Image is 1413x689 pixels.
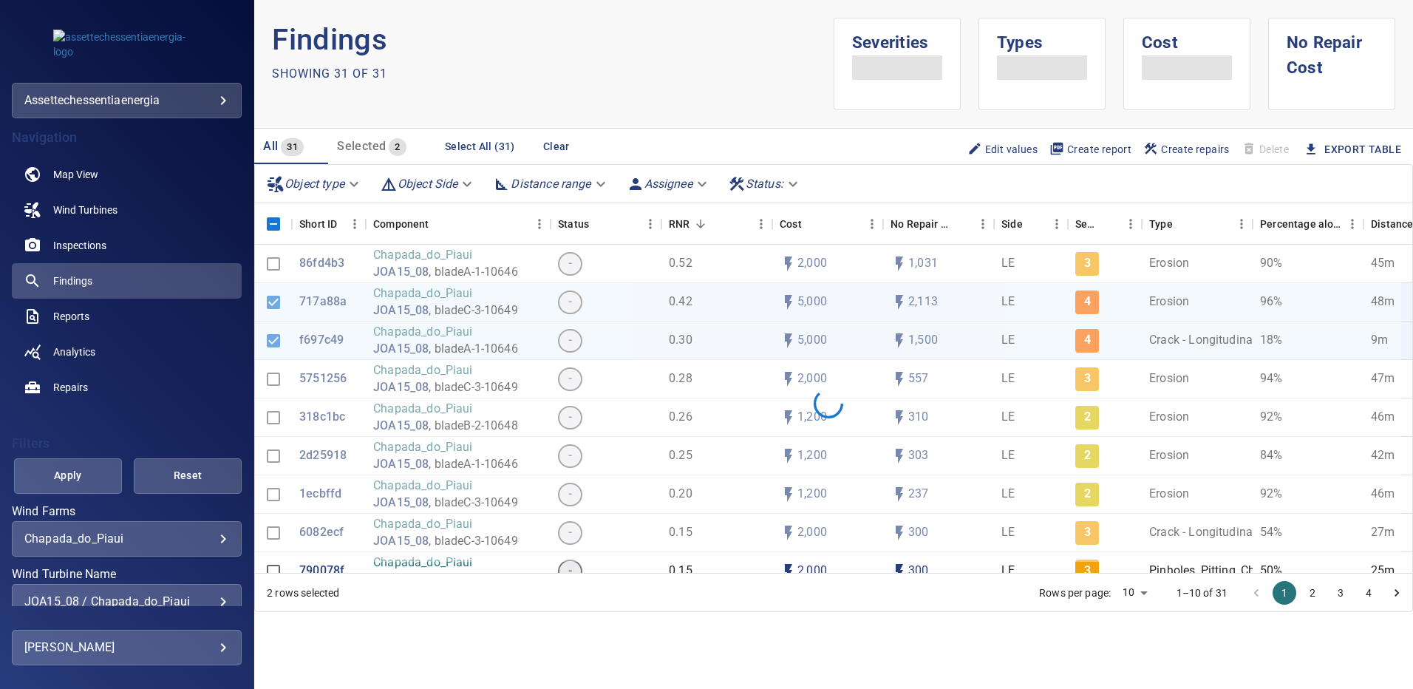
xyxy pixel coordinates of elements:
p: 790078f [299,563,344,580]
button: Menu [639,213,661,235]
p: Pinholes, Pitting, Chips [1149,563,1271,580]
div: Assignee [621,171,716,197]
div: JOA15_08 / Chapada_do_Piaui [24,594,229,608]
div: The base labour and equipment costs to repair the finding. Does not include the loss of productio... [780,203,802,245]
h1: No Repair Cost [1287,18,1377,80]
p: 25m [1371,563,1395,580]
button: Sort [802,214,823,234]
div: Component [373,203,429,245]
div: Status [551,203,661,245]
div: Status [558,203,589,245]
div: Cost [772,203,883,245]
div: Object type [261,171,368,197]
label: Wind Turbine Name [12,568,242,580]
div: No Repair Cost [883,203,994,245]
span: Inspections [53,238,106,253]
button: Export Table [1295,136,1413,163]
button: Sort [951,214,972,234]
h4: Filters [12,436,242,451]
div: Component [366,203,551,245]
button: page 1 [1273,581,1296,605]
em: Status : [746,177,783,191]
div: Percentage along [1253,203,1363,245]
div: Chapada_do_Piaui [24,532,229,546]
h1: Types [997,18,1087,55]
p: Chapada_do_Piaui [373,554,518,571]
span: Map View [53,167,98,182]
button: Create report [1043,137,1137,162]
div: assettechessentiaenergia [24,89,229,112]
em: Distance range [511,177,590,191]
div: Wind Turbine Name [12,584,242,620]
a: repairs noActive [12,370,242,405]
div: Object Side [374,171,482,197]
a: map noActive [12,157,242,192]
div: Distance range [487,171,614,197]
button: Menu [972,213,994,235]
svg: Auto cost [780,563,797,580]
a: JOA15_08 [373,571,429,588]
div: Status: [722,171,807,197]
div: Side [1001,203,1023,245]
button: Select All (31) [439,133,521,160]
button: Menu [1341,213,1363,235]
p: Rows per page: [1039,586,1111,600]
em: Object Side [398,177,458,191]
button: Menu [861,213,883,235]
span: Analytics [53,344,95,359]
span: 2 [389,139,406,156]
span: Create report [1049,141,1131,157]
span: Create repairs [1143,141,1230,157]
h4: Navigation [12,130,242,145]
p: 0.15 [669,563,692,580]
button: Menu [344,213,366,235]
p: Showing 31 of 31 [272,65,387,83]
div: Short ID [299,203,337,245]
div: RNR [661,203,772,245]
h1: Cost [1142,18,1232,55]
a: findings active [12,263,242,299]
span: Repairs [53,380,88,395]
div: 10 [1117,582,1152,603]
a: reports noActive [12,299,242,334]
button: Reset [134,458,242,494]
button: Sort [429,214,450,234]
div: Severity [1068,203,1142,245]
div: 2 rows selected [267,586,339,600]
a: windturbines noActive [12,192,242,228]
p: 2,000 [797,563,827,580]
p: 300 [908,563,928,580]
button: Clear [533,133,580,160]
button: Go to page 4 [1357,581,1380,605]
span: Findings [53,274,92,288]
nav: pagination navigation [1242,581,1411,605]
label: Wind Farms [12,506,242,517]
button: Go to page 2 [1301,581,1324,605]
button: Menu [1230,213,1253,235]
button: Create repairs [1137,137,1236,162]
p: , bladeA-1-10646 [429,571,517,588]
div: assettechessentiaenergia [12,83,242,118]
span: Apply [33,466,103,485]
div: Percentage along [1260,203,1341,245]
a: Export Table [1324,140,1401,159]
div: Severity [1075,203,1099,245]
span: Reset [152,466,223,485]
div: [PERSON_NAME] [24,636,229,659]
button: Edit values [961,137,1043,162]
p: 3 [1084,563,1091,580]
button: Menu [1046,213,1068,235]
button: Apply [14,458,122,494]
p: 50% [1260,563,1282,580]
em: Assignee [644,177,692,191]
button: Sort [589,214,610,234]
span: All [263,139,278,153]
div: Type [1149,203,1173,245]
div: Wind Farms [12,521,242,557]
a: analytics noActive [12,334,242,370]
svg: Auto impact [891,563,908,580]
div: Repair Now Ratio: The ratio of the additional incurred cost of repair in 1 year and the cost of r... [669,203,690,245]
button: Menu [1120,213,1142,235]
button: Menu [750,213,772,235]
button: Sort [690,214,711,234]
